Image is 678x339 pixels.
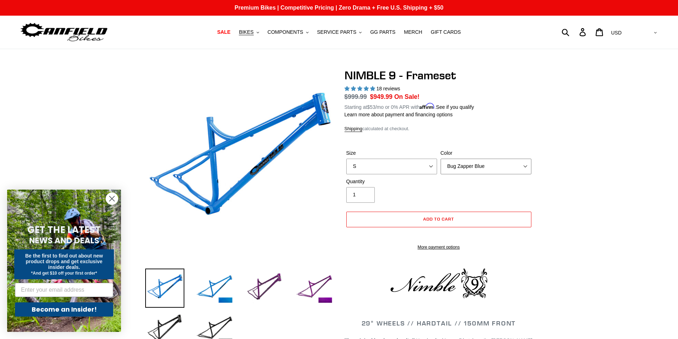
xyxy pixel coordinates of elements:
button: Become an Insider! [15,302,113,317]
span: NEWS AND DEALS [29,235,99,246]
a: SALE [214,27,234,37]
span: $949.99 [370,93,393,100]
input: Search [566,24,584,40]
img: Canfield Bikes [20,21,109,43]
span: GET THE LATEST [27,223,101,236]
label: Size [346,149,437,157]
span: SERVICE PARTS [317,29,356,35]
a: Shipping [345,126,363,132]
span: On Sale! [394,92,420,101]
a: GG PARTS [367,27,399,37]
span: GG PARTS [370,29,395,35]
img: Load image into Gallery viewer, NIMBLE 9 - Frameset [145,269,184,308]
span: Add to cart [423,216,454,222]
img: Load image into Gallery viewer, NIMBLE 9 - Frameset [295,269,334,308]
span: Affirm [420,103,435,109]
a: More payment options [346,244,531,250]
span: *And get $10 off your first order* [31,271,97,276]
span: Be the first to find out about new product drops and get exclusive insider deals. [25,253,103,270]
input: Enter your email address [15,283,113,297]
button: BIKES [235,27,262,37]
a: GIFT CARDS [427,27,464,37]
button: COMPONENTS [264,27,312,37]
a: Learn more about payment and financing options [345,112,453,117]
h1: NIMBLE 9 - Frameset [345,69,533,82]
label: Quantity [346,178,437,185]
span: 18 reviews [376,86,400,91]
div: calculated at checkout. [345,125,533,132]
p: Starting at /mo or 0% APR with . [345,102,474,111]
button: SERVICE PARTS [314,27,365,37]
span: SALE [217,29,230,35]
span: BIKES [239,29,253,35]
button: Add to cart [346,212,531,227]
span: 29" WHEELS // HARDTAIL // 150MM FRONT [362,319,516,327]
span: COMPONENTS [268,29,303,35]
s: $999.99 [345,93,367,100]
button: Close dialog [106,192,118,205]
span: $53 [367,104,375,110]
a: MERCH [400,27,426,37]
img: Load image into Gallery viewer, NIMBLE 9 - Frameset [245,269,284,308]
img: Load image into Gallery viewer, NIMBLE 9 - Frameset [195,269,234,308]
span: GIFT CARDS [431,29,461,35]
span: MERCH [404,29,422,35]
label: Color [441,149,531,157]
a: See if you qualify - Learn more about Affirm Financing (opens in modal) [436,104,474,110]
span: 4.89 stars [345,86,377,91]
